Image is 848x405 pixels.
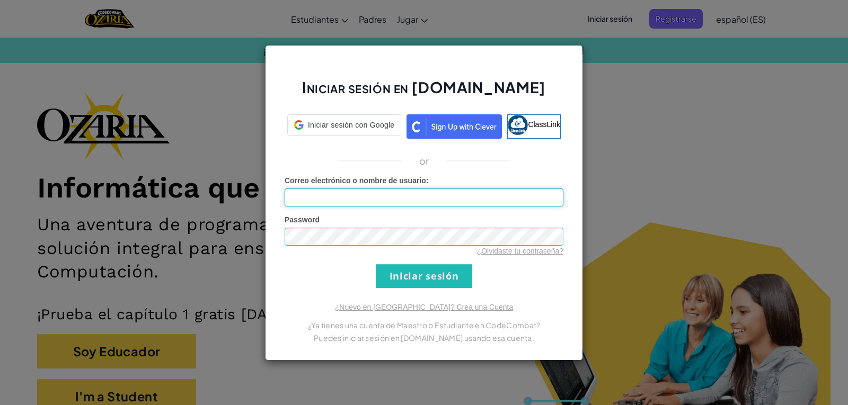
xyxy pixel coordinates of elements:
[285,77,563,108] h2: Iniciar sesión en [DOMAIN_NAME]
[287,114,401,139] a: Iniciar sesión con Google
[285,331,563,344] p: Puedes iniciar sesión en [DOMAIN_NAME] usando esa cuenta.
[285,319,563,331] p: ¿Ya tienes una cuenta de Maestro o Estudiante en CodeCombat?
[407,114,502,139] img: clever_sso_button@2x.png
[285,175,429,186] label: :
[335,303,513,311] a: ¿Nuevo en [GEOGRAPHIC_DATA]? Crea una Cuenta
[477,247,563,255] a: ¿Olvidaste tu contraseña?
[376,264,472,288] input: Iniciar sesión
[308,120,394,130] span: Iniciar sesión con Google
[287,114,401,136] div: Iniciar sesión con Google
[285,176,426,185] span: Correo electrónico o nombre de usuario
[528,120,560,128] span: ClassLink
[285,215,320,224] span: Password
[419,155,429,167] p: or
[508,115,528,135] img: classlink-logo-small.png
